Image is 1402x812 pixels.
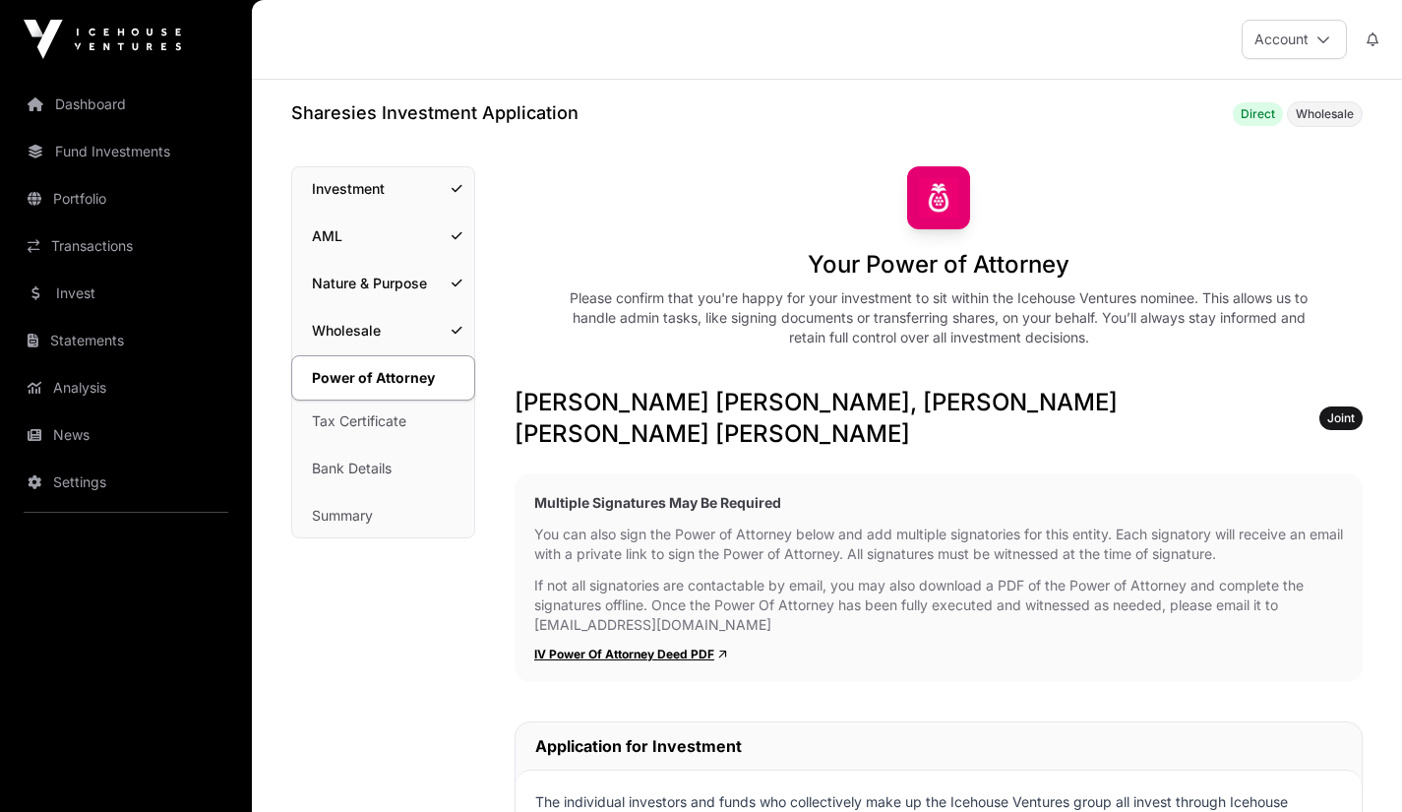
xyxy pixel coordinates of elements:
span: Joint [1327,410,1355,426]
a: Fund Investments [16,130,236,173]
a: Wholesale [292,309,474,352]
a: Analysis [16,366,236,409]
a: Statements [16,319,236,362]
img: Icehouse Ventures Logo [24,20,181,59]
a: AML [292,215,474,258]
a: Nature & Purpose [292,262,474,305]
a: Invest [16,272,236,315]
h2: Multiple Signatures May Be Required [534,493,1343,513]
a: News [16,413,236,457]
h2: Application for Investment [535,734,742,758]
a: Investment [292,167,474,211]
h1: Your Power of Attorney [808,249,1069,281]
a: Dashboard [16,83,236,126]
img: Sharesies [907,166,970,229]
a: Portfolio [16,177,236,220]
h1: Sharesies Investment Application [291,99,579,127]
a: Bank Details [292,447,474,490]
a: Transactions [16,224,236,268]
span: Wholesale [1296,106,1354,122]
a: Tax Certificate [292,400,474,443]
a: Power of Attorney [291,355,475,401]
div: Please confirm that you're happy for your investment to sit within the Icehouse Ventures nominee.... [561,288,1316,347]
p: You can also sign the Power of Attorney below and add multiple signatories for this entity. Each ... [534,525,1343,564]
span: Direct [1241,106,1275,122]
a: IV Power Of Attorney Deed PDF [534,647,727,661]
iframe: Chat Widget [1304,718,1402,812]
a: Settings [16,461,236,504]
h3: [PERSON_NAME] [PERSON_NAME], [PERSON_NAME] [PERSON_NAME] [PERSON_NAME] [515,387,1363,450]
p: If not all signatories are contactable by email, you may also download a PDF of the Power of Atto... [534,576,1343,635]
a: Summary [292,494,474,537]
button: Account [1242,20,1347,59]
